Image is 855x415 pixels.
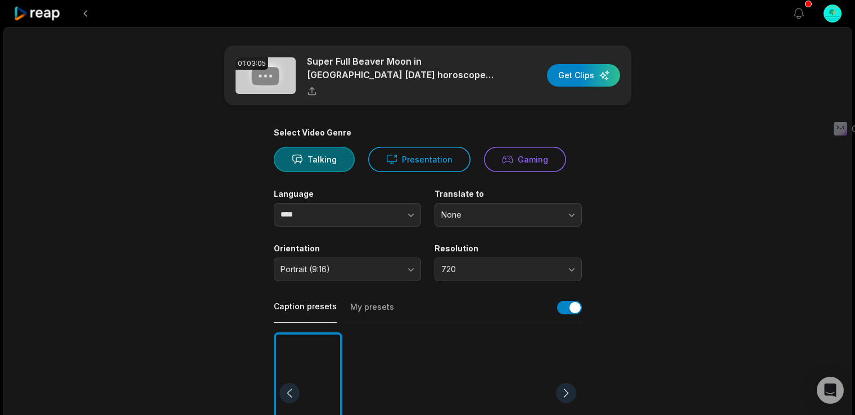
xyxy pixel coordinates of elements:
[435,243,582,254] label: Resolution
[441,264,559,274] span: 720
[368,147,471,172] button: Presentation
[307,55,501,82] p: Super Full Beaver Moon in [GEOGRAPHIC_DATA] [DATE] horoscope prediction astrology forecast update...
[435,189,582,199] label: Translate to
[435,258,582,281] button: 720
[441,210,559,220] span: None
[274,147,355,172] button: Talking
[281,264,399,274] span: Portrait (9:16)
[547,64,620,87] button: Get Clips
[274,301,337,323] button: Caption presets
[350,301,394,323] button: My presets
[484,147,566,172] button: Gaming
[274,258,421,281] button: Portrait (9:16)
[817,377,844,404] div: Open Intercom Messenger
[274,128,582,138] div: Select Video Genre
[274,243,421,254] label: Orientation
[274,189,421,199] label: Language
[236,57,268,70] div: 01:03:05
[435,203,582,227] button: None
